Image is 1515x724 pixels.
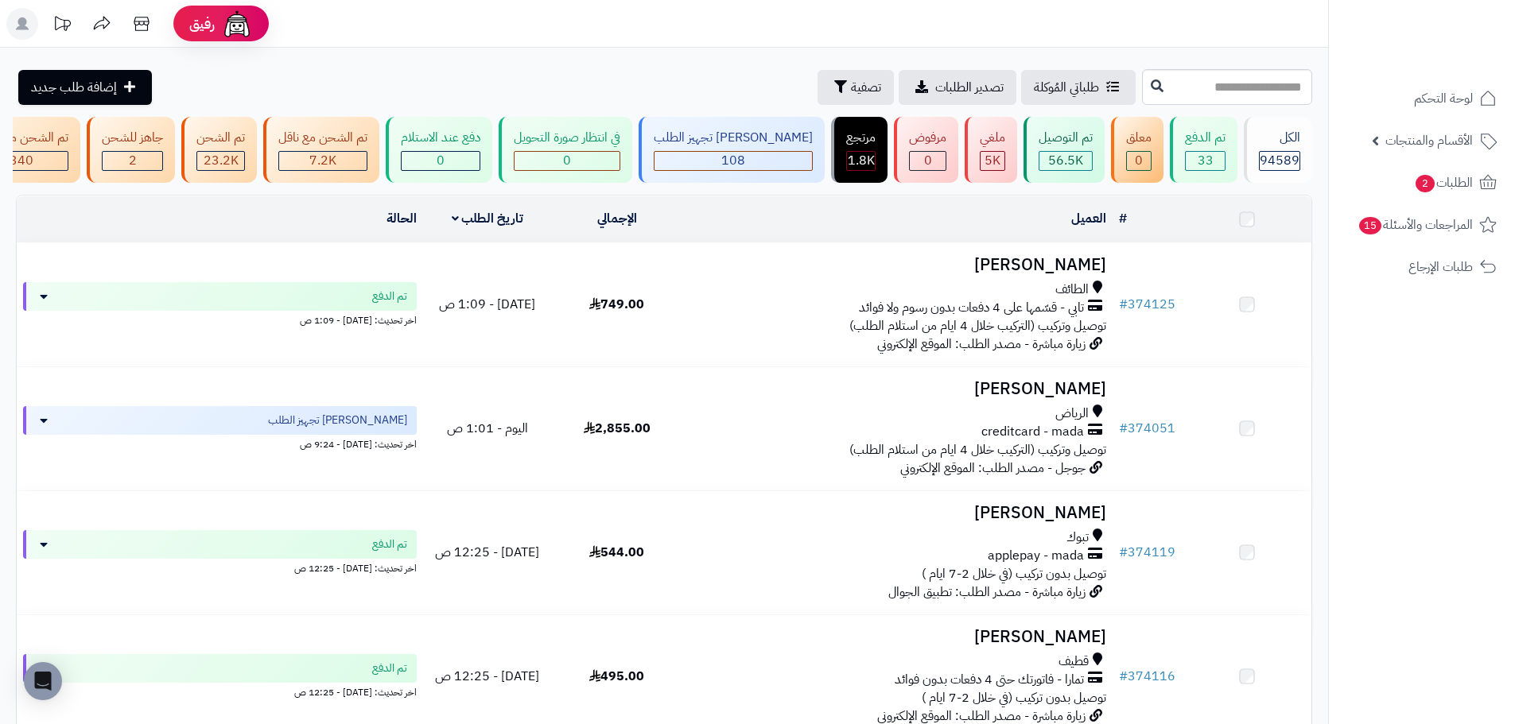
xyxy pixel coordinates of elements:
[23,683,417,699] div: اخر تحديث: [DATE] - 12:25 ص
[129,151,137,170] span: 2
[1021,70,1136,105] a: طلباتي المُوكلة
[372,536,407,552] span: تم الدفع
[31,78,117,97] span: إضافة طلب جديد
[988,547,1084,565] span: applepay - mada
[1108,117,1167,183] a: معلق 0
[589,667,644,686] span: 495.00
[1259,129,1300,147] div: الكل
[961,117,1020,183] a: ملغي 5K
[1055,281,1089,299] span: الطائف
[1241,117,1315,183] a: الكل94589
[42,8,82,44] a: تحديثات المنصة
[909,129,946,147] div: مرفوض
[1385,130,1473,152] span: الأقسام والمنتجات
[1414,87,1473,110] span: لوحة التحكم
[895,671,1084,689] span: تمارا - فاتورتك حتى 4 دفعات بدون فوائد
[985,151,1000,170] span: 5K
[204,151,239,170] span: 23.2K
[437,151,445,170] span: 0
[635,117,828,183] a: [PERSON_NAME] تجهيز الطلب 108
[279,152,367,170] div: 7223
[688,504,1106,522] h3: [PERSON_NAME]
[1071,209,1106,228] a: العميل
[10,151,33,170] span: 340
[1338,79,1505,118] a: لوحة التحكم
[981,152,1004,170] div: 4965
[102,129,163,147] div: جاهز للشحن
[1119,209,1127,228] a: #
[1260,151,1299,170] span: 94589
[447,419,528,438] span: اليوم - 1:01 ص
[888,583,1086,602] span: زيارة مباشرة - مصدر الطلب: تطبيق الجوال
[1127,152,1151,170] div: 0
[1034,78,1099,97] span: طلباتي المُوكلة
[877,335,1086,354] span: زيارة مباشرة - مصدر الطلب: الموقع الإلكتروني
[859,299,1084,317] span: تابي - قسّمها على 4 دفعات بدون رسوم ولا فوائد
[383,117,495,183] a: دفع عند الاستلام 0
[899,70,1016,105] a: تصدير الطلبات
[924,151,932,170] span: 0
[84,117,178,183] a: جاهز للشحن 2
[1119,667,1128,686] span: #
[268,412,407,428] span: [PERSON_NAME] تجهيز الطلب
[584,419,651,438] span: 2,855.00
[189,14,215,33] span: رفيق
[1119,419,1128,438] span: #
[372,288,407,304] span: تم الدفع
[23,559,417,575] div: اخر تحديث: [DATE] - 12:25 ص
[846,129,876,147] div: مرتجع
[655,152,812,170] div: 108
[1119,295,1128,314] span: #
[514,129,620,147] div: في انتظار صورة التحويل
[688,256,1106,274] h3: [PERSON_NAME]
[1059,652,1089,671] span: قطيف
[1119,543,1128,562] span: #
[1358,214,1473,236] span: المراجعات والأسئلة
[439,295,535,314] span: [DATE] - 1:09 ص
[981,423,1084,441] span: creditcard - mada
[980,129,1005,147] div: ملغي
[1119,543,1175,562] a: #374119
[1167,117,1241,183] a: تم الدفع 33
[1416,175,1435,193] span: 2
[452,209,524,228] a: تاريخ الطلب
[589,295,644,314] span: 749.00
[847,152,875,170] div: 1807
[1119,419,1175,438] a: #374051
[24,662,62,700] div: Open Intercom Messenger
[891,117,961,183] a: مرفوض 0
[1066,528,1089,547] span: تبوك
[922,688,1106,707] span: توصيل بدون تركيب (في خلال 2-7 ايام )
[221,8,253,40] img: ai-face.png
[563,151,571,170] span: 0
[435,543,539,562] span: [DATE] - 12:25 ص
[1020,117,1108,183] a: تم التوصيل 56.5K
[515,152,620,170] div: 0
[1126,129,1152,147] div: معلق
[922,564,1106,583] span: توصيل بدون تركيب (في خلال 2-7 ايام )
[849,316,1106,335] span: توصيل وتركيب (التركيب خلال 4 ايام من استلام الطلب)
[23,311,417,327] div: اخر تحديث: [DATE] - 1:09 ص
[1414,172,1473,194] span: الطلبات
[1338,206,1505,244] a: المراجعات والأسئلة15
[654,129,813,147] div: [PERSON_NAME] تجهيز الطلب
[851,78,881,97] span: تصفية
[1055,405,1089,423] span: الرياض
[387,209,417,228] a: الحالة
[1408,256,1473,278] span: طلبات الإرجاع
[1198,151,1214,170] span: 33
[1119,295,1175,314] a: #374125
[1186,152,1225,170] div: 33
[900,459,1086,478] span: جوجل - مصدر الطلب: الموقع الإلكتروني
[818,70,894,105] button: تصفية
[849,440,1106,459] span: توصيل وتركيب (التركيب خلال 4 ايام من استلام الطلب)
[372,660,407,676] span: تم الدفع
[1359,217,1382,235] span: 15
[435,667,539,686] span: [DATE] - 12:25 ص
[197,152,244,170] div: 23194
[309,151,336,170] span: 7.2K
[589,543,644,562] span: 544.00
[935,78,1004,97] span: تصدير الطلبات
[1407,12,1500,45] img: logo-2.png
[1048,151,1083,170] span: 56.5K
